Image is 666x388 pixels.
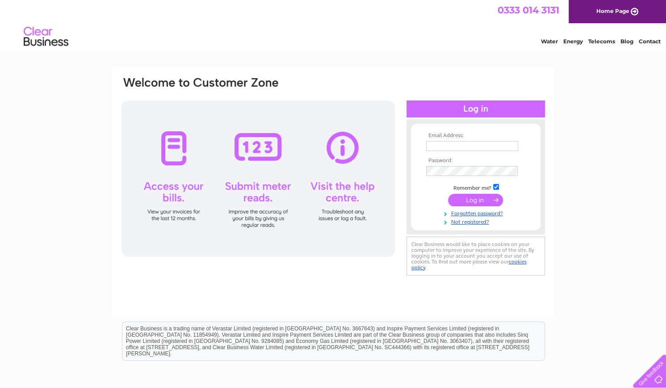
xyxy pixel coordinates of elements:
[498,4,559,16] a: 0333 014 3131
[411,259,527,271] a: cookies policy
[424,183,528,192] td: Remember me?
[620,38,633,45] a: Blog
[448,194,503,206] input: Submit
[424,158,528,164] th: Password:
[406,237,545,275] div: Clear Business would like to place cookies on your computer to improve your experience of the sit...
[639,38,661,45] a: Contact
[563,38,583,45] a: Energy
[122,5,545,43] div: Clear Business is a trading name of Verastar Limited (registered in [GEOGRAPHIC_DATA] No. 3667643...
[588,38,615,45] a: Telecoms
[541,38,558,45] a: Water
[23,23,69,50] img: logo.png
[426,217,528,225] a: Not registered?
[426,209,528,217] a: Forgotten password?
[424,133,528,139] th: Email Address:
